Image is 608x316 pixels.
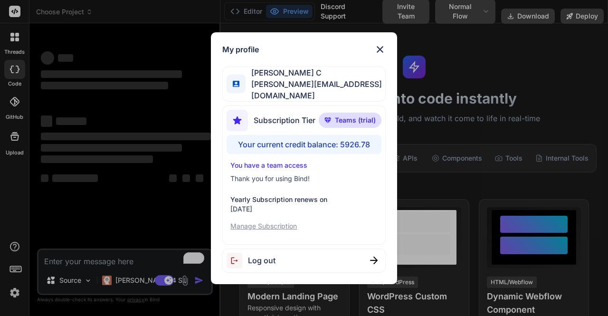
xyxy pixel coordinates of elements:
[246,78,385,101] span: [PERSON_NAME][EMAIL_ADDRESS][DOMAIN_NAME]
[227,110,248,131] img: subscription
[246,67,385,78] span: [PERSON_NAME] C
[370,257,378,264] img: close
[233,81,239,87] img: profile
[227,253,248,268] img: logout
[230,161,377,170] p: You have a team access
[230,204,377,214] p: [DATE]
[374,44,386,55] img: close
[230,174,377,183] p: Thank you for using Bind!
[324,117,331,123] img: premium
[254,115,315,126] span: Subscription Tier
[227,135,381,154] div: Your current credit balance: 5926.78
[248,255,275,266] span: Log out
[230,221,377,231] p: Manage Subscription
[222,44,259,55] h1: My profile
[230,195,377,204] p: Yearly Subscription renews on
[335,115,376,125] span: Teams (trial)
